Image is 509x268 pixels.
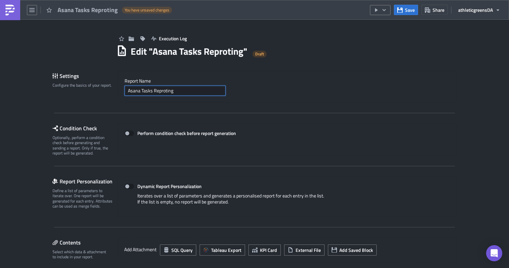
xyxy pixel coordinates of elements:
div: Configure the basics of your report. [53,83,113,88]
button: Save [394,5,418,15]
span: Tableau Export [211,247,241,254]
div: Define a list of parameters to iterate over. One report will be generated for each entry. Attribu... [53,188,113,209]
button: athleticgreensDA [455,5,504,15]
button: SQL Query [160,244,196,256]
strong: Dynamic Report Personalization [137,183,202,190]
div: Optionally, perform a condition check before generating and sending a report. Only if true, the r... [53,135,113,156]
span: Draft [255,51,264,57]
label: Add Attachment [124,244,157,255]
span: Save [405,6,415,13]
div: Contents [53,237,109,248]
span: You have unsaved changes [125,7,169,13]
span: External File [296,247,321,254]
div: Iterates over a list of parameters and generates a personalised report for each entry in the list... [125,193,449,210]
button: Tableau Export [200,244,245,256]
span: Asana Tasks Reproting [58,5,118,14]
strong: Perform condition check before report generation [137,130,236,137]
div: Settings [53,71,117,81]
div: Report Personalization [53,176,117,186]
span: Share [433,6,444,13]
span: Execution Log [159,35,187,42]
span: SQL Query [171,247,193,254]
button: KPI Card [248,244,281,256]
span: Add Saved Block [339,247,373,254]
button: Execution Log [148,33,190,44]
label: Report Nam﻿e [125,78,449,84]
div: Condition Check [53,123,117,133]
div: Select which data & attachment to include in your report. [53,249,109,260]
button: External File [284,244,325,256]
button: Add Saved Block [328,244,377,256]
button: Share [421,5,448,15]
span: KPI Card [260,247,277,254]
h1: Edit " Asana Tasks Reproting " [131,45,247,57]
span: athleticgreens DA [458,6,493,13]
div: Open Intercom Messenger [486,245,502,261]
img: PushMetrics [5,5,15,15]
